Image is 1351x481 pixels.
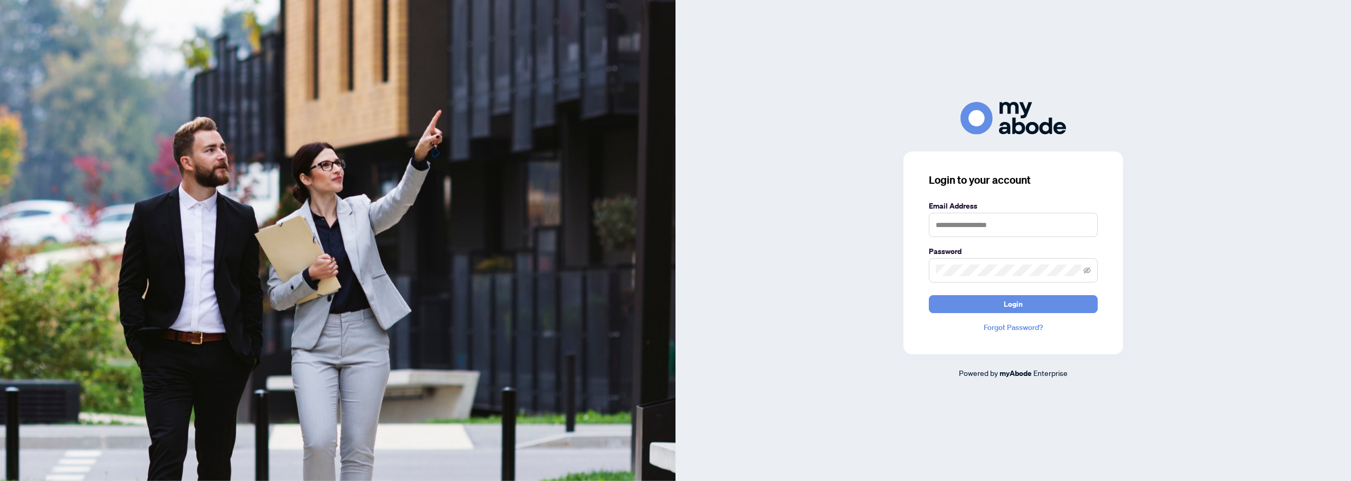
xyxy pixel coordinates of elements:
[959,368,998,378] span: Powered by
[929,200,1098,212] label: Email Address
[1083,267,1091,274] span: eye-invisible
[929,246,1098,257] label: Password
[929,295,1098,313] button: Login
[1004,296,1023,313] span: Login
[929,173,1098,187] h3: Login to your account
[929,322,1098,333] a: Forgot Password?
[960,102,1066,134] img: ma-logo
[1000,367,1032,379] a: myAbode
[1033,368,1068,378] span: Enterprise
